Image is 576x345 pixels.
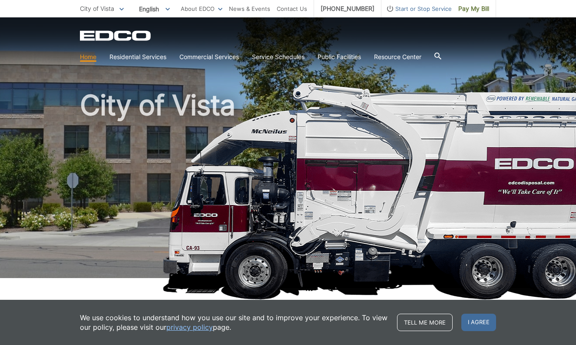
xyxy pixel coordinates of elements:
a: Residential Services [109,52,166,62]
span: City of Vista [80,5,114,12]
a: About EDCO [181,4,222,13]
a: Tell me more [397,314,453,331]
h1: City of Vista [80,91,496,282]
a: Public Facilities [318,52,361,62]
a: Commercial Services [179,52,239,62]
span: I agree [461,314,496,331]
a: Contact Us [277,4,307,13]
p: We use cookies to understand how you use our site and to improve your experience. To view our pol... [80,313,388,332]
a: News & Events [229,4,270,13]
a: EDCD logo. Return to the homepage. [80,30,152,41]
a: Service Schedules [252,52,305,62]
a: Home [80,52,96,62]
span: English [132,2,176,16]
a: privacy policy [166,322,213,332]
span: Pay My Bill [458,4,489,13]
a: Resource Center [374,52,421,62]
